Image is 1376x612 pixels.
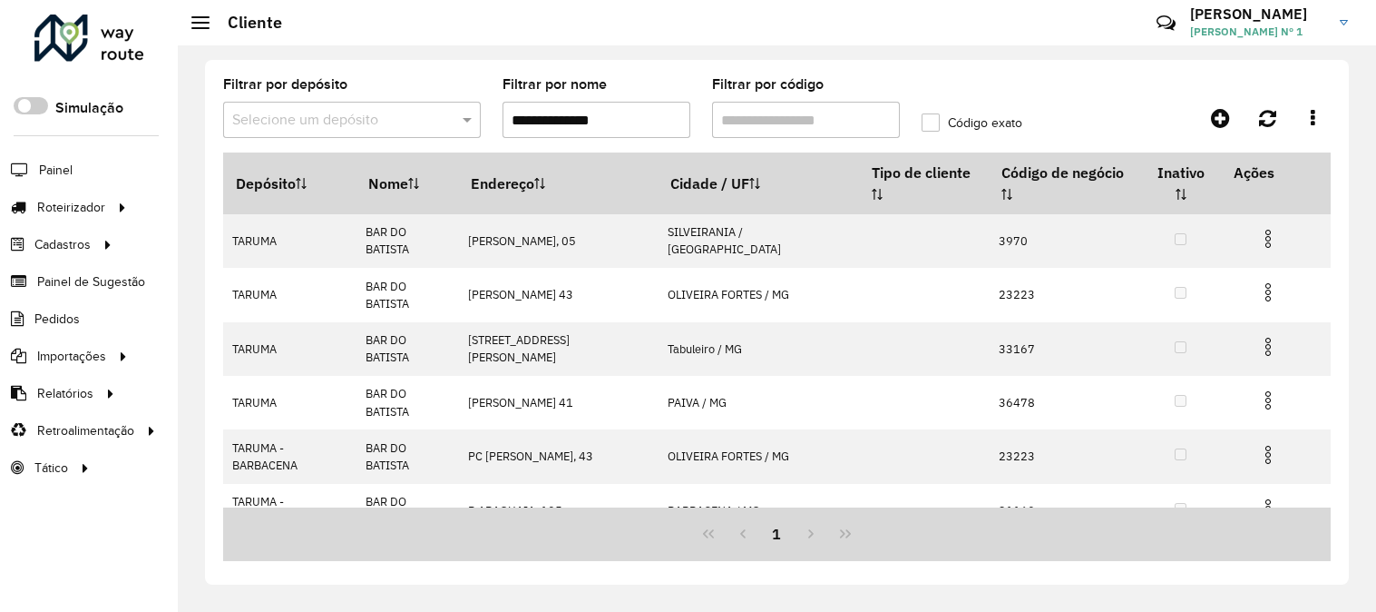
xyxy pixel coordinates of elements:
[356,153,459,214] th: Nome
[1190,5,1326,23] h3: [PERSON_NAME]
[356,484,459,538] td: BAR DO BATISTA
[459,214,659,268] td: [PERSON_NAME], 05
[989,484,1140,538] td: 31169
[356,376,459,429] td: BAR DO BATISTA
[922,114,1022,133] label: Código exato
[37,272,145,291] span: Painel de Sugestão
[1140,153,1221,214] th: Inativo
[223,74,347,95] label: Filtrar por depósito
[712,74,824,95] label: Filtrar por código
[659,429,860,483] td: OLIVEIRA FORTES / MG
[989,268,1140,321] td: 23223
[34,235,91,254] span: Cadastros
[356,268,459,321] td: BAR DO BATISTA
[37,384,93,403] span: Relatórios
[37,347,106,366] span: Importações
[37,198,105,217] span: Roteirizador
[356,429,459,483] td: BAR DO BATISTA
[659,322,860,376] td: Tabuleiro / MG
[989,153,1140,214] th: Código de negócio
[1147,4,1186,43] a: Contato Rápido
[356,214,459,268] td: BAR DO BATISTA
[223,322,356,376] td: TARUMA
[459,484,659,538] td: R ARAGUAIA, 105
[659,484,860,538] td: BARBACENA / MG
[659,268,860,321] td: OLIVEIRA FORTES / MG
[1221,153,1330,192] th: Ações
[1190,24,1326,40] span: [PERSON_NAME] Nº 1
[459,268,659,321] td: [PERSON_NAME] 43
[989,322,1140,376] td: 33167
[503,74,607,95] label: Filtrar por nome
[34,310,80,329] span: Pedidos
[55,97,123,119] label: Simulação
[659,153,860,214] th: Cidade / UF
[659,376,860,429] td: PAIVA / MG
[989,429,1140,483] td: 23223
[989,214,1140,268] td: 3970
[659,214,860,268] td: SILVEIRANIA / [GEOGRAPHIC_DATA]
[459,153,659,214] th: Endereço
[760,517,795,551] button: 1
[223,376,356,429] td: TARUMA
[459,376,659,429] td: [PERSON_NAME] 41
[210,13,282,33] h2: Cliente
[223,429,356,483] td: TARUMA - BARBACENA
[223,484,356,538] td: TARUMA - BARBACENA
[459,429,659,483] td: PC [PERSON_NAME], 43
[356,322,459,376] td: BAR DO BATISTA
[223,268,356,321] td: TARUMA
[459,322,659,376] td: [STREET_ADDRESS][PERSON_NAME]
[989,376,1140,429] td: 36478
[859,153,989,214] th: Tipo de cliente
[34,459,68,478] span: Tático
[37,421,134,440] span: Retroalimentação
[223,153,356,214] th: Depósito
[39,161,73,180] span: Painel
[223,214,356,268] td: TARUMA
